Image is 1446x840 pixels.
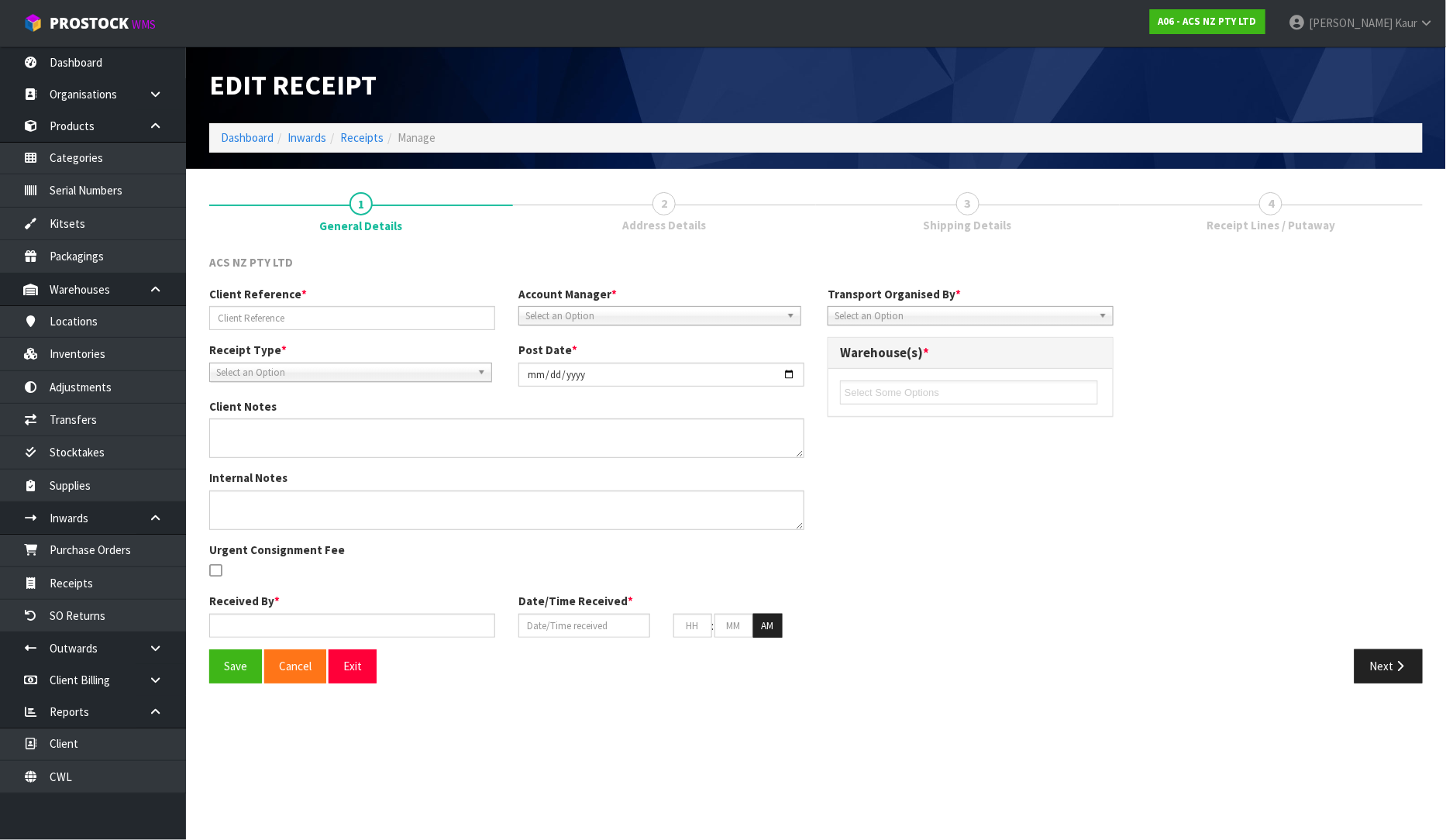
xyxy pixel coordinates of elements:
[525,307,780,325] span: Select an Option
[622,217,706,233] span: Address Details
[209,255,293,270] span: ACS NZ PTY LTD
[209,542,345,558] label: Urgent Consignment Fee
[835,307,1093,325] span: Select an Option
[924,217,1012,233] span: Shipping Details
[956,192,979,215] span: 3
[340,130,384,145] a: Receipts
[1309,15,1393,30] span: [PERSON_NAME]
[652,192,676,215] span: 2
[840,346,1101,360] h3: Warehouse(s)
[714,614,753,638] input: MM
[1207,217,1335,233] span: Receipt Lines / Putaway
[1150,9,1265,34] a: A06 - ACS NZ PTY LTD
[50,13,129,33] span: ProStock
[518,614,650,638] input: Date/Time received
[221,130,274,145] a: Dashboard
[1355,649,1423,683] button: Next
[209,593,280,609] label: Received By
[209,470,287,486] label: Internal Notes
[1395,15,1417,30] span: Kaur
[673,614,712,638] input: HH
[1159,15,1257,28] strong: A06 - ACS NZ PTY LTD
[518,286,617,302] label: Account Manager
[1259,192,1282,215] span: 4
[23,13,43,33] img: cube-alt.png
[329,649,377,683] button: Exit
[349,192,373,215] span: 1
[518,342,577,358] label: Post Date
[132,17,156,32] small: WMS
[209,342,287,358] label: Receipt Type
[209,67,377,102] span: Edit Receipt
[319,218,402,234] span: General Details
[209,306,495,330] input: Client Reference
[287,130,326,145] a: Inwards
[209,398,277,415] label: Client Notes
[398,130,436,145] span: Manage
[712,614,714,639] td: :
[828,286,961,302] label: Transport Organised By
[518,593,633,609] label: Date/Time Received
[264,649,326,683] button: Cancel
[209,243,1423,695] span: General Details
[209,649,262,683] button: Save
[209,286,307,302] label: Client Reference
[216,363,471,382] span: Select an Option
[753,614,783,639] button: AM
